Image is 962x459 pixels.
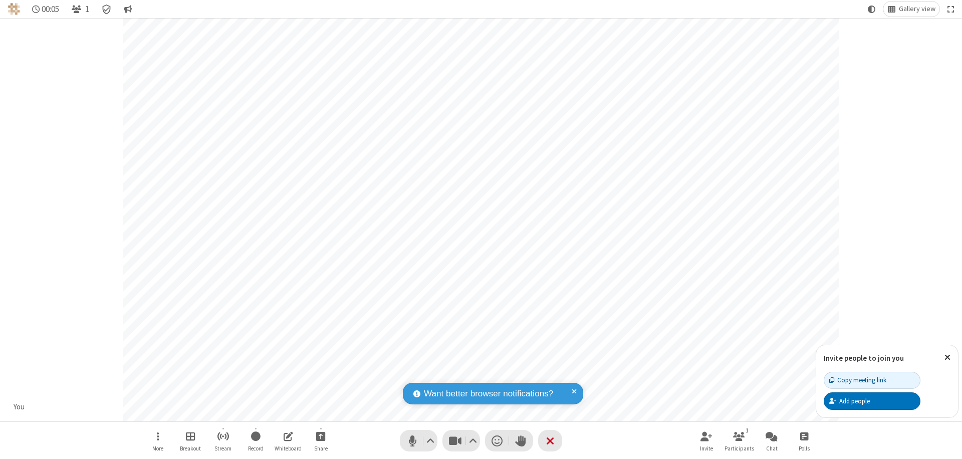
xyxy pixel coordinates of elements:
button: Open shared whiteboard [273,426,303,455]
button: Audio settings [424,430,437,451]
button: Open chat [757,426,787,455]
span: Want better browser notifications? [424,387,553,400]
span: Breakout [180,445,201,451]
button: Mute (⌘+Shift+A) [400,430,437,451]
button: Open participant list [67,2,93,17]
button: Conversation [120,2,136,17]
div: Copy meeting link [829,375,886,385]
div: Meeting details Encryption enabled [97,2,116,17]
button: Manage Breakout Rooms [175,426,205,455]
button: Fullscreen [943,2,958,17]
span: 1 [85,5,89,14]
span: Stream [214,445,231,451]
button: Invite participants (⌘+Shift+I) [691,426,722,455]
button: End or leave meeting [538,430,562,451]
button: Start recording [241,426,271,455]
button: Start sharing [306,426,336,455]
button: Stop video (⌘+Shift+V) [442,430,480,451]
button: Start streaming [208,426,238,455]
button: Raise hand [509,430,533,451]
div: You [10,401,29,413]
span: Polls [799,445,810,451]
span: Participants [725,445,754,451]
label: Invite people to join you [824,353,904,363]
button: Video setting [466,430,480,451]
button: Send a reaction [485,430,509,451]
button: Using system theme [864,2,880,17]
span: Record [248,445,264,451]
button: Copy meeting link [824,372,920,389]
button: Change layout [883,2,939,17]
span: Whiteboard [275,445,302,451]
span: Gallery view [899,5,935,13]
button: Open participant list [724,426,754,455]
button: Open menu [143,426,173,455]
span: Share [314,445,328,451]
span: Invite [700,445,713,451]
div: 1 [743,426,752,435]
button: Add people [824,392,920,409]
button: Open poll [789,426,819,455]
span: 00:05 [42,5,59,14]
button: Close popover [937,345,958,370]
span: More [152,445,163,451]
img: QA Selenium DO NOT DELETE OR CHANGE [8,3,20,15]
div: Timer [28,2,64,17]
span: Chat [766,445,778,451]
